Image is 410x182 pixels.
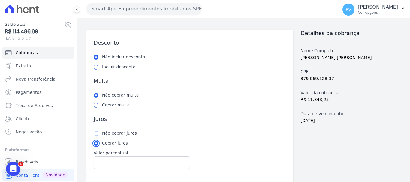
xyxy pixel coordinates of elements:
label: Não incluir desconto [102,54,145,60]
a: Clientes [2,113,74,125]
span: Saldo atual [5,21,65,28]
h3: Multa [94,77,286,87]
label: Nome Completo [300,48,400,54]
label: Valor da cobrança [300,90,400,96]
label: Data de vencimento [300,111,400,117]
p: Ver opções [358,10,398,15]
a: Recebíveis [2,156,74,168]
span: R$ 11.843,25 [300,97,329,102]
p: [PERSON_NAME] [358,4,398,10]
a: Nova transferência [2,73,74,85]
a: Pagamentos [2,86,74,98]
a: Extrato [2,60,74,72]
h2: Detalhes da cobrança [300,30,400,37]
iframe: Intercom live chat [6,162,20,176]
label: Incluir desconto [102,64,136,70]
span: Recebíveis [16,159,38,165]
h3: Desconto [94,39,286,49]
label: Não cobrar juros [102,130,137,136]
label: CPF [300,69,400,75]
span: [DATE] 15:15 [5,36,65,41]
span: Pagamentos [16,89,41,95]
a: Negativação [2,126,74,138]
a: Cobranças [2,47,74,59]
span: 379.069.128-37 [300,76,334,81]
label: Cobrar multa [102,102,130,108]
span: Negativação [16,129,42,135]
span: Troca de Arquivos [16,103,53,109]
span: Conta Hent [16,172,39,178]
label: Valor percentual [94,150,190,156]
div: Plataformas [5,146,72,154]
label: Cobrar juros [102,140,128,146]
a: Troca de Arquivos [2,100,74,112]
span: 1 [18,162,23,166]
button: Smart Ape Empreendimentos Imobiliarios SPE LTDA [86,3,202,15]
span: Novidade [43,172,68,178]
span: Clientes [16,116,32,122]
a: Conta Hent Novidade [2,169,74,181]
h3: Juros [94,115,286,125]
span: [DATE] [300,118,315,123]
button: RV [PERSON_NAME] Ver opções [338,1,410,18]
span: Extrato [16,63,31,69]
span: R$ 114.486,69 [5,28,65,36]
span: [PERSON_NAME] [PERSON_NAME] [300,55,372,60]
span: Cobranças [16,50,38,56]
label: Não cobrar multa [102,92,139,98]
span: Nova transferência [16,76,56,82]
span: RV [346,7,351,12]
